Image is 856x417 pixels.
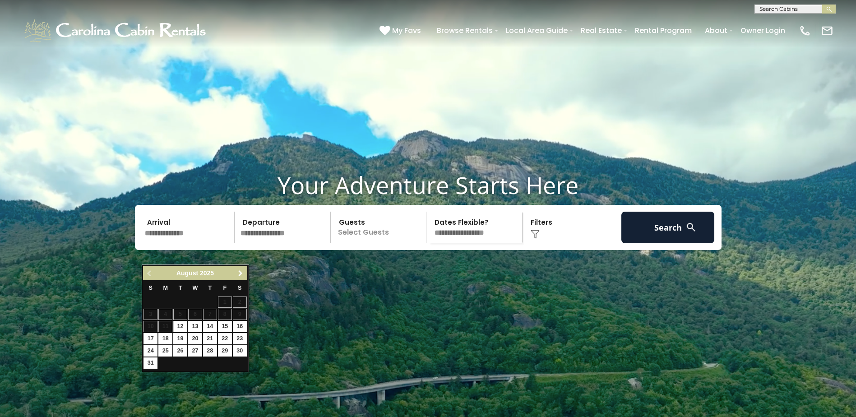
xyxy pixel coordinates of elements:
[163,285,168,291] span: Monday
[237,270,244,277] span: Next
[218,333,232,344] a: 22
[700,23,732,38] a: About
[432,23,497,38] a: Browse Rentals
[143,333,157,344] a: 17
[23,17,210,44] img: White-1-1-2.png
[188,321,202,332] a: 13
[208,285,212,291] span: Thursday
[173,333,187,344] a: 19
[200,269,214,277] span: 2025
[203,345,217,357] a: 28
[501,23,572,38] a: Local Area Guide
[233,345,247,357] a: 30
[685,222,697,233] img: search-regular-white.png
[736,23,790,38] a: Owner Login
[235,268,246,279] a: Next
[193,285,198,291] span: Wednesday
[203,333,217,344] a: 21
[143,345,157,357] a: 24
[173,345,187,357] a: 26
[188,333,202,344] a: 20
[223,285,227,291] span: Friday
[143,357,157,369] a: 31
[238,285,241,291] span: Saturday
[176,269,198,277] span: August
[392,25,421,36] span: My Favs
[179,285,182,291] span: Tuesday
[158,345,172,357] a: 25
[149,285,153,291] span: Sunday
[188,345,202,357] a: 27
[7,171,849,199] h1: Your Adventure Starts Here
[821,24,833,37] img: mail-regular-white.png
[218,345,232,357] a: 29
[218,321,232,332] a: 15
[799,24,811,37] img: phone-regular-white.png
[158,333,172,344] a: 18
[233,321,247,332] a: 16
[203,321,217,332] a: 14
[630,23,696,38] a: Rental Program
[173,321,187,332] a: 12
[621,212,715,243] button: Search
[233,333,247,344] a: 23
[379,25,423,37] a: My Favs
[333,212,426,243] p: Select Guests
[576,23,626,38] a: Real Estate
[531,230,540,239] img: filter--v1.png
